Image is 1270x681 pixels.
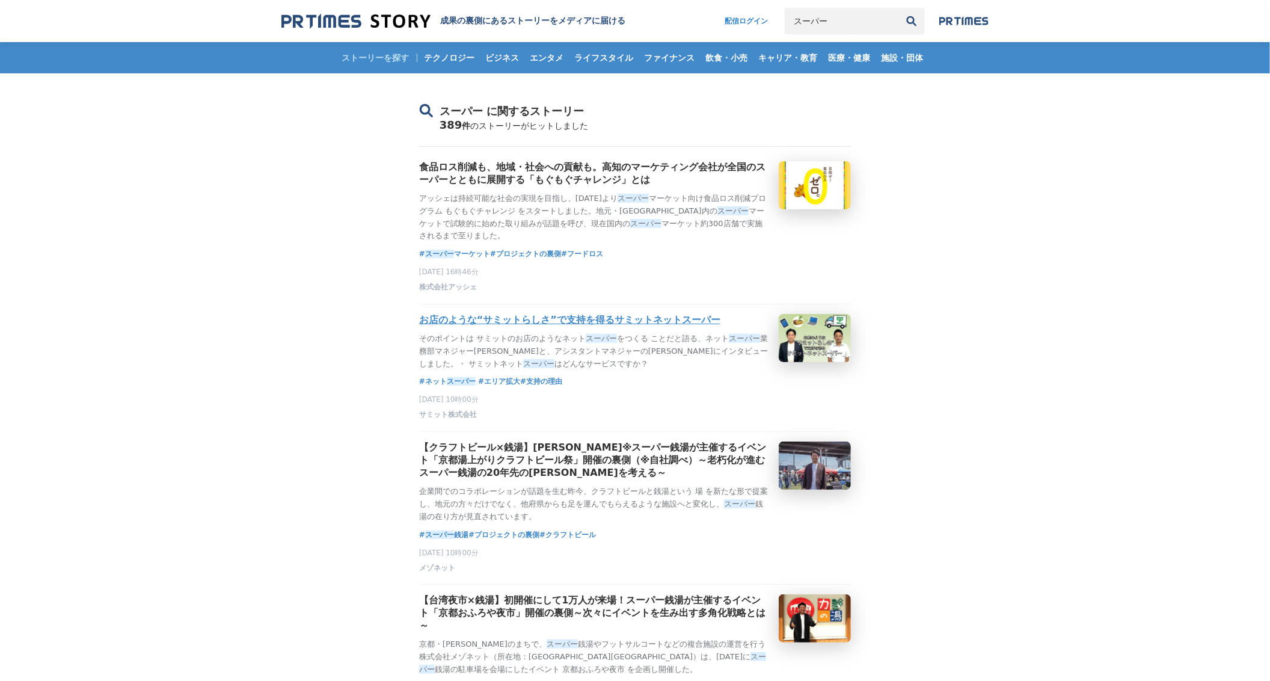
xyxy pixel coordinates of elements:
[640,42,700,73] a: ファイナンス
[490,248,561,260] a: #プロジェクトの裏側
[419,314,851,370] a: お店のような“サミットらしさ”で支持を得るサミットネットスーパーそのポイントは サミットのお店のようなネットスーパーをつくる ことだと語る、ネットスーパー業務部マネジャー[PERSON_NAME...
[419,282,477,292] span: 株式会社アッシェ
[561,248,603,260] a: #フードロス
[630,219,661,228] em: スーパー
[419,375,478,387] a: #ネットスーパー
[419,413,477,422] a: サミット株式会社
[478,375,520,387] a: #エリア拡大
[419,375,478,387] span: #ネット
[419,442,769,479] h3: 【クラフトビール×銭湯】[PERSON_NAME]※スーパー銭湯が主催するイベント「京都湯上がりクラフトビール祭」開催の裏側（※自社調べ）～老朽化が進むスーパー銭湯の20年先の[PERSON_N...
[586,334,617,343] em: スーパー
[640,52,700,63] span: ファイナンス
[754,42,823,73] a: キャリア・教育
[526,52,569,63] span: エンタメ
[754,52,823,63] span: キャリア・教育
[440,16,625,26] h1: 成果の裏側にあるストーリーをメディアに届ける
[481,42,524,73] a: ビジネス
[471,121,589,131] span: のストーリーがヒットしました
[425,250,454,258] em: スーパー
[447,377,476,386] em: スーパー
[701,52,753,63] span: 飲食・小売
[785,8,898,34] input: キーワードで検索
[419,193,769,242] p: アッシェは持続可能な社会の実現を目指し、[DATE]より マーケット向け食品ロス削減プログラム もぐもぐチャレンジ をスタートしました。地元・[GEOGRAPHIC_DATA]内の マーケットで...
[420,42,480,73] a: テクノロジー
[877,52,928,63] span: 施設・団体
[523,359,554,368] em: スーパー
[419,652,766,674] em: スーパー
[419,442,851,523] a: 【クラフトビール×銭湯】[PERSON_NAME]※スーパー銭湯が主催するイベント「京都湯上がりクラフトビール祭」開催の裏側（※自社調べ）～老朽化が進むスーパー銭湯の20年先の[PERSON_N...
[419,333,769,370] p: そのポイントは サミットのお店のようなネット をつくる ことだと語る、ネット 業務部マネジャー[PERSON_NAME]と、アシスタントマネジャーの[PERSON_NAME]にインタビューしまし...
[419,395,851,405] p: [DATE] 10時00分
[419,161,851,242] a: 食品ロス削減も、地域・社会への貢献も。高知のマーケティング会社が全国のスーパーとともに展開する「もぐもぐチャレンジ」とはアッシェは持続可能な社会の実現を目指し、[DATE]よりスーパーマーケット...
[419,566,455,575] a: メゾネット
[468,529,539,541] a: #プロジェクトの裏側
[440,105,584,117] span: スーパー に関するストーリー
[419,267,851,277] p: [DATE] 16時46分
[481,52,524,63] span: ビジネス
[547,639,578,649] em: スーパー
[713,8,780,34] a: 配信ログイン
[618,194,649,203] em: スーパー
[539,529,596,541] a: #クラフトビール
[717,206,749,215] em: スーパー
[701,42,753,73] a: 飲食・小売
[898,8,925,34] button: 検索
[570,52,639,63] span: ライフスタイル
[419,594,851,676] a: 【台湾夜市×銭湯】初開催にして1万人が来場！スーパー銭湯が主催するイベント「京都おふろや夜市」開催の裏側～次々にイベントを生み出す多角化戦略とは～京都・[PERSON_NAME]のまちで、スーパ...
[419,548,851,558] p: [DATE] 10時00分
[425,531,454,539] em: スーパー
[419,248,490,260] a: #スーパーマーケット
[281,13,625,29] a: 成果の裏側にあるストーリーをメディアに届ける 成果の裏側にあるストーリーをメディアに届ける
[570,42,639,73] a: ライフスタイル
[526,42,569,73] a: エンタメ
[419,161,769,186] h3: 食品ロス削減も、地域・社会への貢献も。高知のマーケティング会社が全国のスーパーとともに展開する「もぐもぐチャレンジ」とは
[939,16,989,26] img: prtimes
[419,594,769,632] h3: 【台湾夜市×銭湯】初開催にして1万人が来場！スーパー銭湯が主催するイベント「京都おふろや夜市」開催の裏側～次々にイベントを生み出す多角化戦略とは～
[419,248,490,260] span: # マーケット
[419,529,468,541] a: #スーパー銭湯
[419,286,477,294] a: 株式会社アッシェ
[419,314,720,327] h3: お店のような“サミットらしさ”で支持を得るサミットネットスーパー
[419,119,851,147] div: 389
[824,42,876,73] a: 医療・健康
[462,121,471,131] span: 件
[419,485,769,523] p: 企業間でのコラボレーションが話題を生む昨今、クラフトビールと銭湯という 場 を新たな形で提案し、地元の方々だけでなく、他府県からも足を運んでもらえるような施設へと変化し、 銭湯の在り方が見直され...
[420,52,480,63] span: テクノロジー
[419,529,468,541] span: # 銭湯
[824,52,876,63] span: 医療・健康
[520,375,562,387] a: #支持の理由
[419,563,455,573] span: メゾネット
[419,638,769,676] p: 京都・[PERSON_NAME]のまちで、 銭湯やフットサルコートなどの複合施設の運営を行う株式会社メゾネット（所在地：[GEOGRAPHIC_DATA][GEOGRAPHIC_DATA]）は、...
[877,42,928,73] a: 施設・団体
[724,499,755,508] em: スーパー
[419,410,477,420] span: サミット株式会社
[281,13,431,29] img: 成果の裏側にあるストーリーをメディアに届ける
[729,334,760,343] em: スーパー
